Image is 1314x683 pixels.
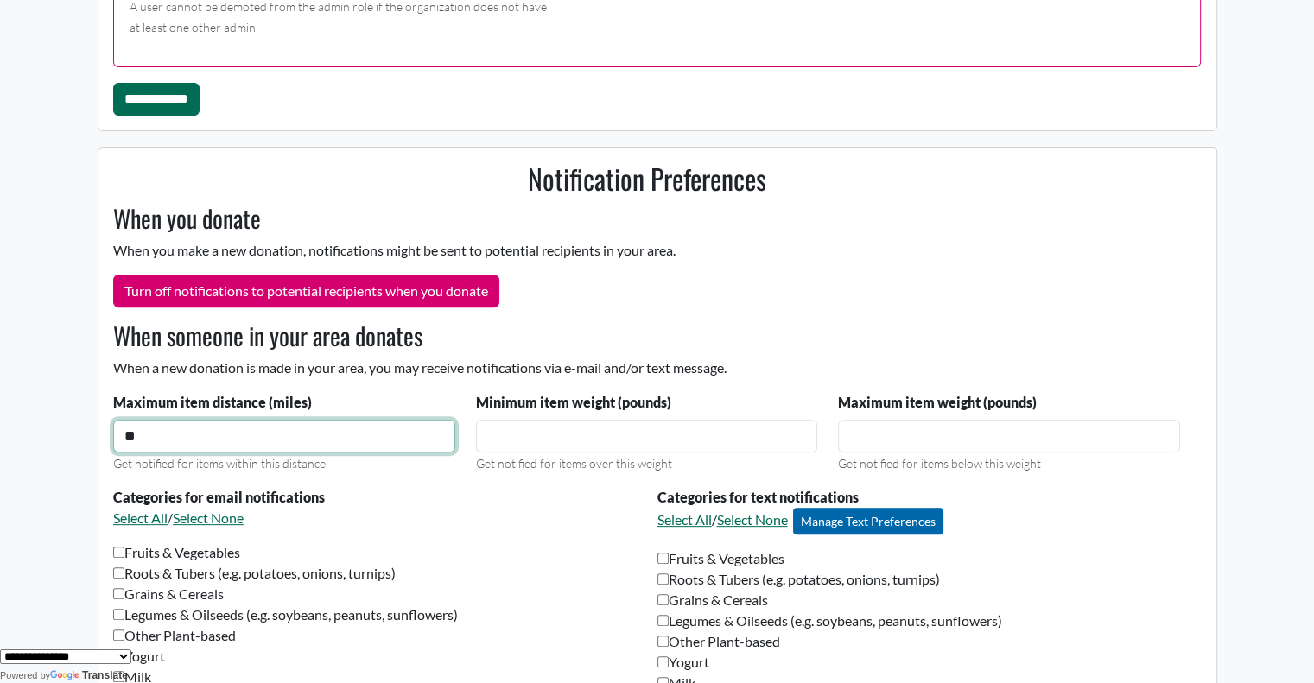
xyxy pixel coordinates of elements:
label: Grains & Cereals [657,590,768,610]
h3: When someone in your area donates [103,321,1190,351]
input: Other Plant-based [113,629,124,641]
label: Fruits & Vegetables [113,542,240,563]
button: Turn off notifications to potential recipients when you donate [113,275,499,307]
p: When a new donation is made in your area, you may receive notifications via e-mail and/or text me... [103,357,1190,378]
img: Google Translate [50,670,82,682]
label: Maximum item distance (miles) [113,392,312,413]
input: Roots & Tubers (e.g. potatoes, onions, turnips) [657,573,669,585]
label: Other Plant-based [113,625,236,646]
label: Grains & Cereals [113,584,224,604]
p: When you make a new donation, notifications might be sent to potential recipients in your area. [103,240,1190,261]
label: Roots & Tubers (e.g. potatoes, onions, turnips) [657,569,940,590]
input: Fruits & Vegetables [113,547,124,558]
h3: When you donate [103,204,1190,233]
input: Grains & Cereals [113,588,124,599]
label: Other Plant-based [657,631,780,652]
label: Legumes & Oilseeds (e.g. soybeans, peanuts, sunflowers) [113,604,458,625]
a: Select None [173,509,244,526]
a: Translate [50,669,128,681]
p: / [113,508,636,528]
small: Get notified for items over this weight [476,456,672,471]
input: Legumes & Oilseeds (e.g. soybeans, peanuts, sunflowers) [657,615,669,626]
label: Fruits & Vegetables [657,548,784,569]
label: Minimum item weight (pounds) [476,392,671,413]
input: Legumes & Oilseeds (e.g. soybeans, peanuts, sunflowers) [113,609,124,620]
label: Legumes & Oilseeds (e.g. soybeans, peanuts, sunflowers) [657,610,1002,631]
strong: Categories for text notifications [657,489,859,505]
a: Manage Text Preferences [793,508,943,534]
small: Get notified for items below this weight [838,456,1041,471]
a: Select All [113,509,168,526]
strong: Categories for email notifications [113,489,325,505]
input: Fruits & Vegetables [657,553,669,564]
a: Select All [657,511,712,528]
h2: Notification Preferences [103,162,1190,195]
input: Grains & Cereals [657,594,669,605]
label: Maximum item weight (pounds) [838,392,1037,413]
p: / [657,508,1180,534]
small: Get notified for items within this distance [113,456,326,471]
a: Select None [717,511,788,528]
input: Roots & Tubers (e.g. potatoes, onions, turnips) [113,567,124,579]
label: Roots & Tubers (e.g. potatoes, onions, turnips) [113,563,396,584]
input: Other Plant-based [657,636,669,647]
